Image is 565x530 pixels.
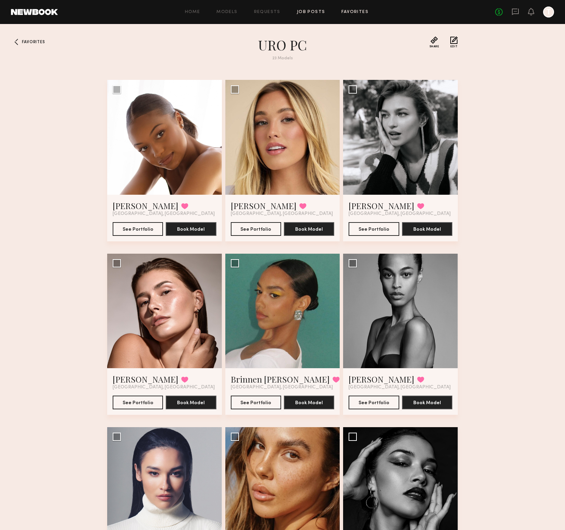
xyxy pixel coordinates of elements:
[166,222,216,236] button: Book Model
[166,226,216,232] a: Book Model
[113,374,178,385] a: [PERSON_NAME]
[543,7,554,17] a: T
[113,396,163,409] button: See Portfolio
[429,36,439,48] button: Share
[402,396,452,409] button: Book Model
[22,40,45,44] span: Favorites
[402,226,452,232] a: Book Model
[297,10,325,14] a: Job Posts
[349,385,451,390] span: [GEOGRAPHIC_DATA], [GEOGRAPHIC_DATA]
[450,36,458,48] button: Edit
[450,45,458,48] span: Edit
[231,222,281,236] button: See Portfolio
[349,222,399,236] button: See Portfolio
[166,396,216,409] button: Book Model
[113,222,163,236] button: See Portfolio
[231,200,297,211] a: [PERSON_NAME]
[349,211,451,217] span: [GEOGRAPHIC_DATA], [GEOGRAPHIC_DATA]
[159,56,406,61] div: 23 Models
[231,374,330,385] a: Brinnen [PERSON_NAME]
[159,36,406,53] h1: URO PC
[113,385,215,390] span: [GEOGRAPHIC_DATA], [GEOGRAPHIC_DATA]
[254,10,280,14] a: Requests
[11,36,22,47] a: Favorites
[113,211,215,217] span: [GEOGRAPHIC_DATA], [GEOGRAPHIC_DATA]
[231,396,281,409] button: See Portfolio
[284,226,334,232] a: Book Model
[231,385,333,390] span: [GEOGRAPHIC_DATA], [GEOGRAPHIC_DATA]
[349,200,414,211] a: [PERSON_NAME]
[166,399,216,405] a: Book Model
[185,10,200,14] a: Home
[284,222,334,236] button: Book Model
[429,45,439,48] span: Share
[341,10,368,14] a: Favorites
[113,200,178,211] a: [PERSON_NAME]
[349,374,414,385] a: [PERSON_NAME]
[231,211,333,217] span: [GEOGRAPHIC_DATA], [GEOGRAPHIC_DATA]
[402,399,452,405] a: Book Model
[216,10,237,14] a: Models
[284,399,334,405] a: Book Model
[284,396,334,409] button: Book Model
[402,222,452,236] button: Book Model
[349,396,399,409] button: See Portfolio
